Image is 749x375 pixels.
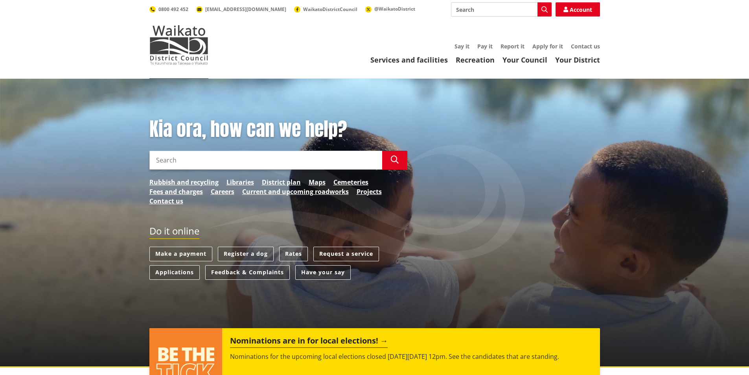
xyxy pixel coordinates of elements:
[456,55,495,65] a: Recreation
[294,6,357,13] a: WaikatoDistrictCouncil
[502,55,547,65] a: Your Council
[370,55,448,65] a: Services and facilities
[501,42,524,50] a: Report it
[295,265,351,280] a: Have your say
[205,265,290,280] a: Feedback & Complaints
[230,352,592,361] p: Nominations for the upcoming local elections closed [DATE][DATE] 12pm. See the candidates that ar...
[149,25,208,65] img: Waikato District Council - Te Kaunihera aa Takiwaa o Waikato
[374,6,415,12] span: @WaikatoDistrict
[451,2,552,17] input: Search input
[556,2,600,17] a: Account
[365,6,415,12] a: @WaikatoDistrict
[149,118,407,141] h1: Kia ora, how can we help?
[279,247,308,261] a: Rates
[532,42,563,50] a: Apply for it
[196,6,286,13] a: [EMAIL_ADDRESS][DOMAIN_NAME]
[149,151,382,170] input: Search input
[333,177,368,187] a: Cemeteries
[149,196,183,206] a: Contact us
[205,6,286,13] span: [EMAIL_ADDRESS][DOMAIN_NAME]
[357,187,382,196] a: Projects
[242,187,349,196] a: Current and upcoming roadworks
[211,187,234,196] a: Careers
[218,247,274,261] a: Register a dog
[555,55,600,65] a: Your District
[149,177,219,187] a: Rubbish and recycling
[149,6,188,13] a: 0800 492 452
[262,177,301,187] a: District plan
[149,225,199,239] h2: Do it online
[477,42,493,50] a: Pay it
[571,42,600,50] a: Contact us
[303,6,357,13] span: WaikatoDistrictCouncil
[158,6,188,13] span: 0800 492 452
[149,265,200,280] a: Applications
[149,247,212,261] a: Make a payment
[313,247,379,261] a: Request a service
[226,177,254,187] a: Libraries
[309,177,326,187] a: Maps
[230,336,388,348] h2: Nominations are in for local elections!
[455,42,469,50] a: Say it
[149,187,203,196] a: Fees and charges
